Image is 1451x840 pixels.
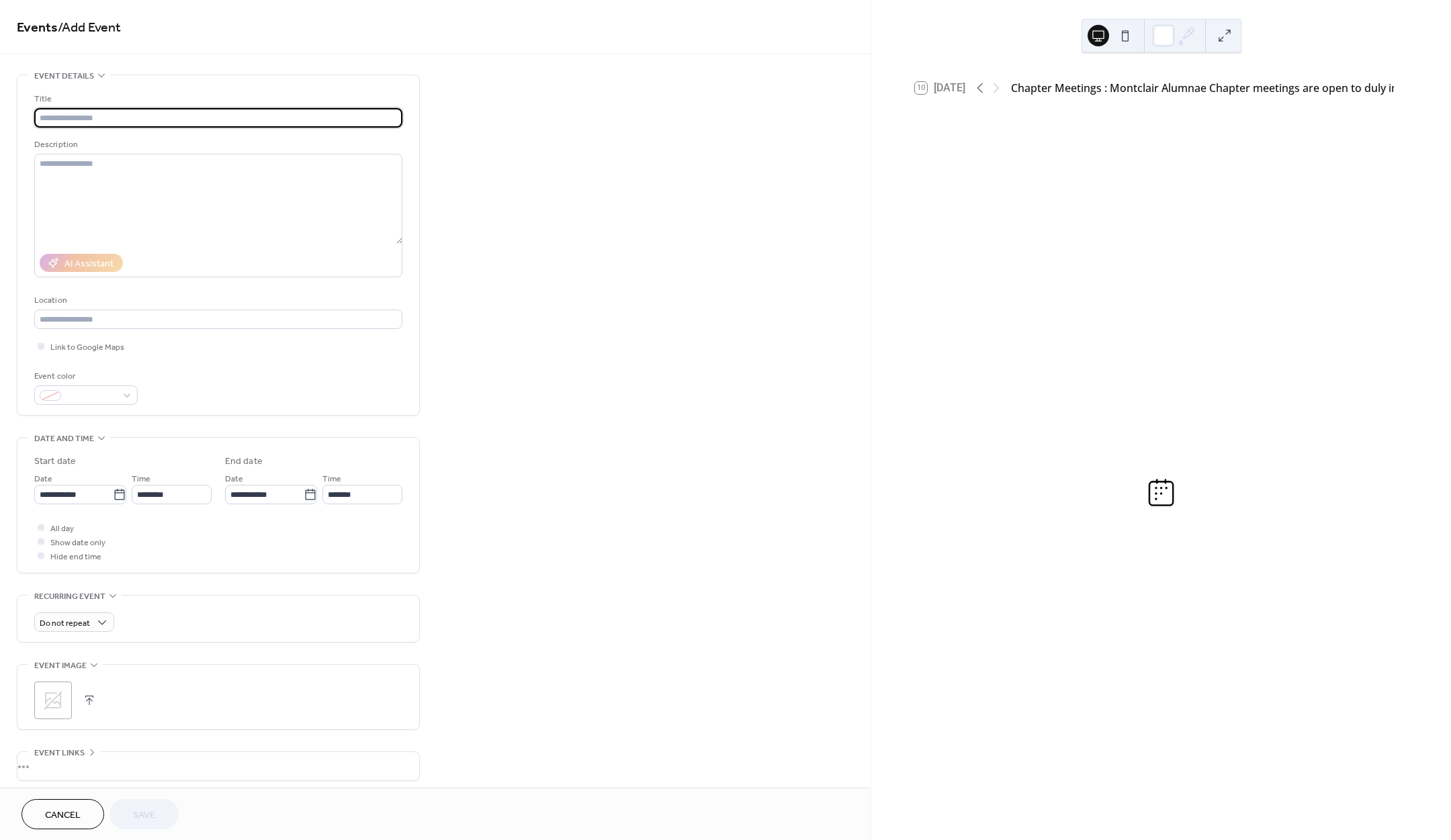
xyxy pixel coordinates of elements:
span: Recurring event [34,590,105,604]
div: ••• [17,752,419,780]
span: Event details [34,69,94,83]
div: Description [34,138,400,152]
button: Cancel [21,799,104,829]
span: Date [34,472,52,486]
div: Title [34,92,400,106]
span: / Add Event [58,15,121,41]
span: Event links [34,746,85,760]
span: Time [132,472,150,486]
div: ; [34,682,72,719]
span: All day [50,522,74,536]
span: Show date only [50,536,105,550]
span: Date [225,472,243,486]
span: Time [322,472,341,486]
span: Hide end time [50,550,101,564]
span: Do not repeat [40,616,90,631]
a: Events [17,15,58,41]
span: Link to Google Maps [50,340,124,355]
div: End date [225,455,263,469]
div: Location [34,293,400,308]
div: Chapter Meetings : Montclair Alumnae Chapter meetings are open to duly initiated members of Delta... [1011,80,1394,96]
span: Date and time [34,432,94,446]
div: Start date [34,455,76,469]
span: Event image [34,659,87,673]
span: Cancel [45,808,81,823]
div: Event color [34,369,135,383]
